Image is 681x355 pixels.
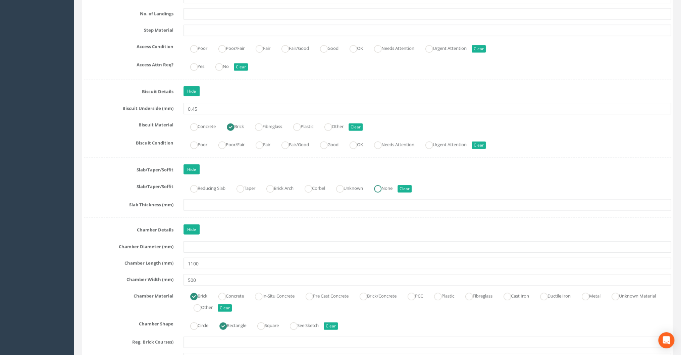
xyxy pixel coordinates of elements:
label: Slab/Taper/Soffit [79,164,178,173]
label: OK [343,139,363,149]
label: None [367,183,392,193]
div: Open Intercom Messenger [658,332,674,348]
label: Unknown Material [605,291,656,300]
label: Square [251,320,279,330]
label: Good [313,43,338,53]
label: Fair [249,43,270,53]
a: Hide [184,86,200,96]
a: Hide [184,164,200,174]
label: Concrete [184,121,216,131]
label: Circle [184,320,208,330]
label: Urgent Attention [419,43,467,53]
label: Poor [184,43,207,53]
label: Poor [184,139,207,149]
label: Step Material [79,25,178,34]
a: Hide [184,224,200,235]
label: Taper [230,183,255,193]
label: Brick [184,291,207,300]
label: Needs Attention [367,139,414,149]
label: Good [313,139,338,149]
label: Chamber Shape [79,318,178,327]
label: Cast Iron [497,291,529,300]
label: Fair [249,139,270,149]
label: Poor/Fair [212,43,245,53]
label: Access Condition [79,41,178,50]
label: Needs Attention [367,43,414,53]
label: Brick [220,121,244,131]
label: Fair/Good [275,139,309,149]
label: Fair/Good [275,43,309,53]
label: Biscuit Details [79,86,178,95]
label: No [209,61,229,71]
label: Concrete [212,291,244,300]
label: Reducing Slab [184,183,225,193]
label: Pre Cast Concrete [299,291,349,300]
label: Yes [184,61,204,71]
label: Brick Arch [260,183,294,193]
label: See Sketch [283,320,319,330]
label: Fibreglass [248,121,282,131]
label: Biscuit Material [79,119,178,128]
label: Plastic [286,121,313,131]
label: Access Attn Req? [79,59,178,68]
label: OK [343,43,363,53]
label: Corbel [298,183,325,193]
label: Unknown [329,183,363,193]
label: Plastic [427,291,454,300]
label: Reg. Brick Courses) [79,337,178,345]
button: Clear [324,322,338,330]
button: Clear [349,123,363,131]
label: Slab/Taper/Soffit [79,181,178,190]
button: Clear [472,142,486,149]
label: Chamber Details [79,224,178,233]
label: Chamber Length (mm) [79,258,178,266]
label: Chamber Material [79,291,178,299]
label: Chamber Width (mm) [79,274,178,283]
label: Brick/Concrete [353,291,397,300]
label: Slab Thickness (mm) [79,199,178,208]
label: Poor/Fair [212,139,245,149]
button: Clear [218,304,232,312]
label: Chamber Diameter (mm) [79,241,178,250]
label: Fibreglass [459,291,492,300]
label: No. of Landings [79,8,178,17]
label: In-Situ Concrete [248,291,295,300]
label: Metal [575,291,600,300]
label: Biscuit Underside (mm) [79,103,178,112]
button: Clear [234,63,248,71]
label: Rectangle [213,320,246,330]
label: PCC [401,291,423,300]
label: Other [187,302,213,312]
label: Urgent Attention [419,139,467,149]
button: Clear [398,185,412,193]
button: Clear [472,45,486,53]
label: Other [318,121,344,131]
label: Ductile Iron [533,291,571,300]
label: Biscuit Condition [79,138,178,146]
